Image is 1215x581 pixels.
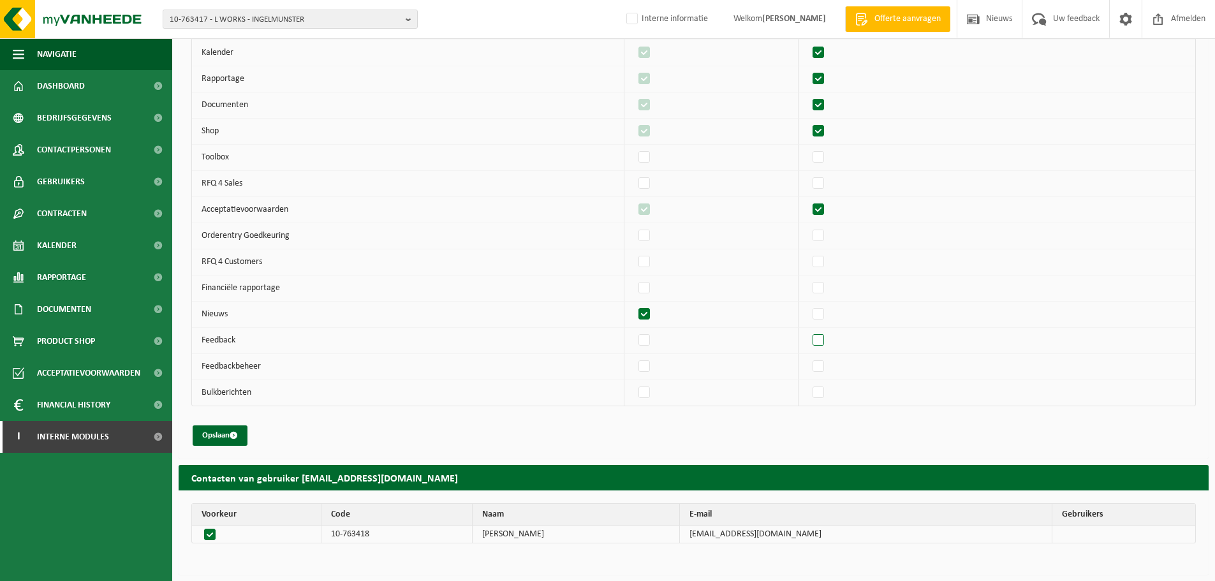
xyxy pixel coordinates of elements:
span: Rapportage [37,261,86,293]
span: Product Shop [37,325,95,357]
td: Bulkberichten [192,380,624,406]
a: Offerte aanvragen [845,6,950,32]
td: Rapportage [192,66,624,92]
span: 10-763417 - L WORKS - INGELMUNSTER [170,10,401,29]
label: Interne informatie [624,10,708,29]
td: Nieuws [192,302,624,328]
th: Voorkeur [192,504,321,526]
span: Documenten [37,293,91,325]
td: 10-763418 [321,526,473,543]
td: Acceptatievoorwaarden [192,197,624,223]
span: I [13,421,24,453]
td: Feedbackbeheer [192,354,624,380]
th: Naam [473,504,680,526]
span: Contracten [37,198,87,230]
td: [PERSON_NAME] [473,526,680,543]
td: Orderentry Goedkeuring [192,223,624,249]
span: Dashboard [37,70,85,102]
th: Gebruikers [1052,504,1195,526]
strong: [PERSON_NAME] [762,14,826,24]
span: Acceptatievoorwaarden [37,357,140,389]
h2: Contacten van gebruiker [EMAIL_ADDRESS][DOMAIN_NAME] [179,465,1209,490]
td: RFQ 4 Sales [192,171,624,197]
td: Documenten [192,92,624,119]
span: Kalender [37,230,77,261]
button: Opslaan [193,425,247,446]
button: 10-763417 - L WORKS - INGELMUNSTER [163,10,418,29]
td: RFQ 4 Customers [192,249,624,276]
span: Interne modules [37,421,109,453]
th: Code [321,504,473,526]
span: Financial History [37,389,110,421]
td: [EMAIL_ADDRESS][DOMAIN_NAME] [680,526,1052,543]
span: Bedrijfsgegevens [37,102,112,134]
span: Navigatie [37,38,77,70]
span: Contactpersonen [37,134,111,166]
td: Feedback [192,328,624,354]
span: Gebruikers [37,166,85,198]
span: Offerte aanvragen [871,13,944,26]
td: Financiële rapportage [192,276,624,302]
th: E-mail [680,504,1052,526]
td: Toolbox [192,145,624,171]
td: Shop [192,119,624,145]
td: Kalender [192,40,624,66]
